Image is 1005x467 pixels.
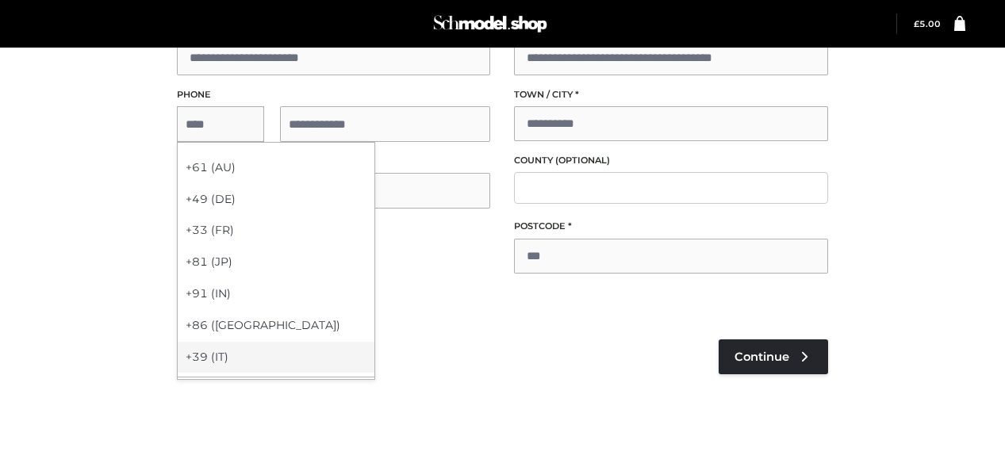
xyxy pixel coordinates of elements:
[514,153,828,168] label: County
[178,310,374,342] div: +86 ([GEOGRAPHIC_DATA])
[431,8,550,40] img: Schmodel Admin 964
[177,87,491,102] label: Phone
[178,184,374,216] div: +49 (DE)
[514,219,828,234] label: Postcode
[178,152,374,184] div: +61 (AU)
[178,278,374,310] div: +91 (IN)
[719,339,828,374] a: Continue
[914,19,941,29] bdi: 5.00
[178,247,374,278] div: +81 (JP)
[735,350,789,364] span: Continue
[514,87,828,102] label: Town / City
[914,19,941,29] a: £5.00
[914,19,919,29] span: £
[555,155,610,166] span: (optional)
[178,342,374,373] div: +39 (IT)
[178,215,374,247] div: +33 (FR)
